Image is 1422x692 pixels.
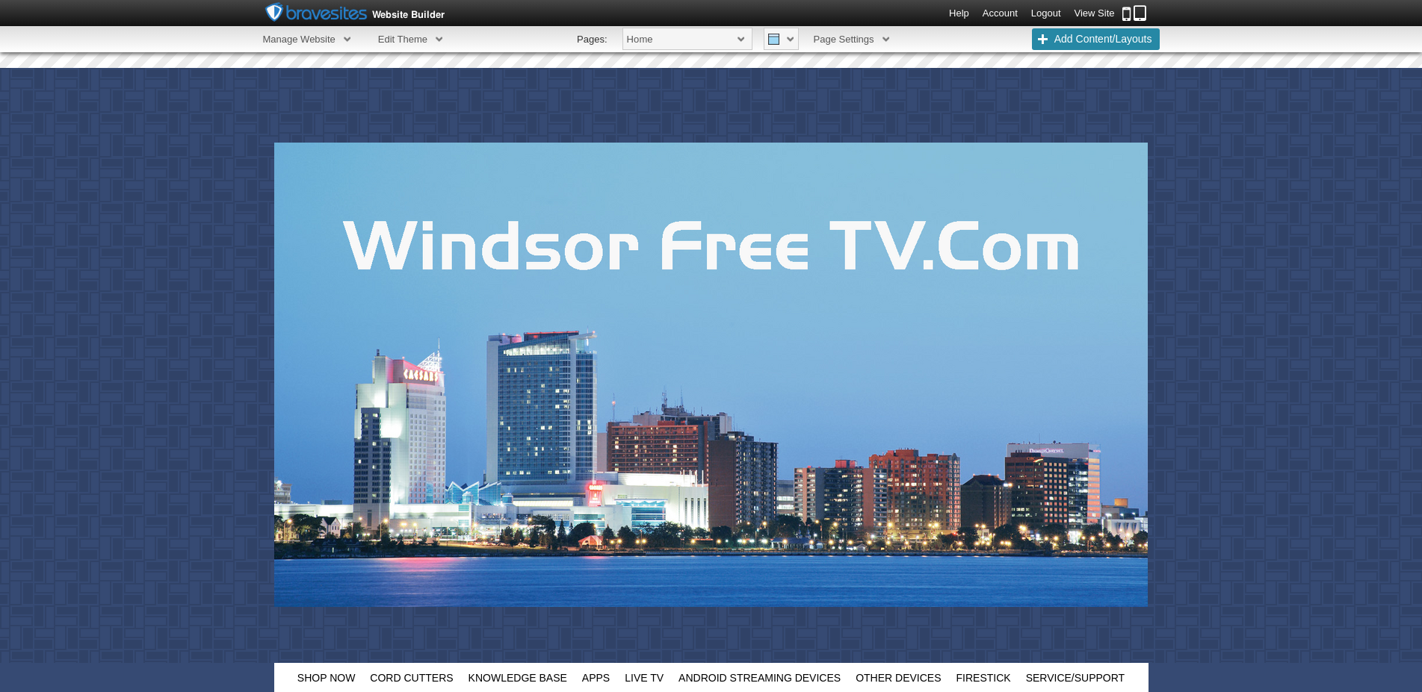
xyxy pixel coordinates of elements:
[370,672,453,684] span: Cord Cutters
[622,28,752,50] span: Home
[263,1,472,24] img: Bravesites_toolbar_logo
[949,7,969,19] a: Help
[582,672,610,684] span: Apps
[469,672,567,684] span: Knowledge Base
[297,672,356,684] span: Shop Now
[577,26,607,52] li: Pages:
[956,672,1011,684] span: FireStick
[1032,28,1160,50] span: Add Content/Layouts
[1026,672,1125,684] span: Service/Support
[983,7,1018,19] a: Account
[274,143,1148,607] img: header photo
[625,672,664,684] span: Live TV
[814,26,889,52] span: Page Settings
[1075,7,1115,19] a: View Site
[1031,7,1061,19] a: Logout
[263,26,350,52] span: Manage Website
[378,26,442,52] span: Edit Theme
[1032,34,1160,45] a: Add Content/Layouts
[678,672,841,684] span: Android Streaming Devices
[856,672,941,684] span: Other Devices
